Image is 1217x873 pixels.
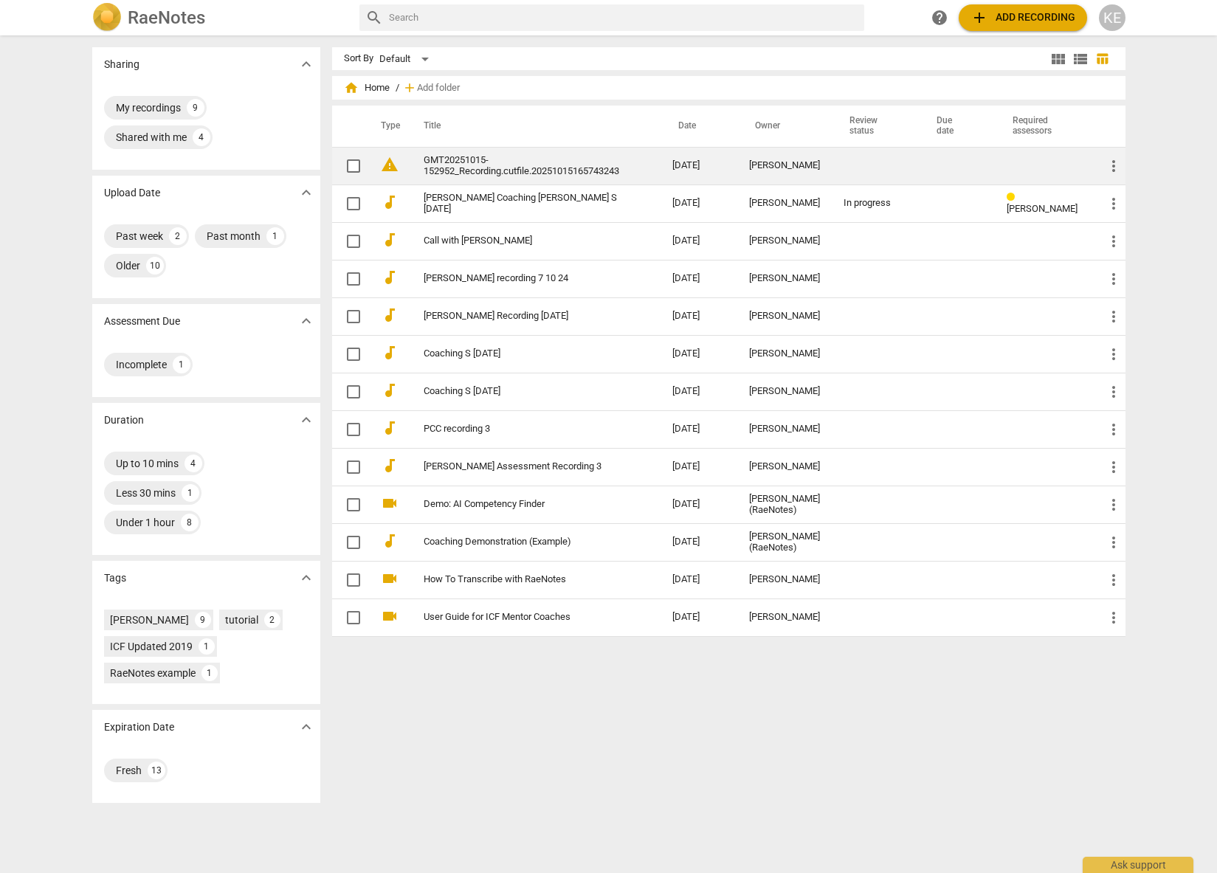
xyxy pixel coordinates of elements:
div: In progress [844,198,907,209]
a: PCC recording 3 [424,424,619,435]
span: Add recording [971,9,1075,27]
td: [DATE] [661,335,737,373]
span: expand_more [297,184,315,201]
button: Show more [295,53,317,75]
div: [PERSON_NAME] [749,461,820,472]
span: more_vert [1105,458,1123,476]
div: Ask support [1083,857,1193,873]
a: [PERSON_NAME] Recording [DATE] [424,311,619,322]
div: RaeNotes example [110,666,196,680]
span: audiotrack [381,306,399,324]
th: Due date [919,106,995,147]
div: 13 [148,762,165,779]
button: Show more [295,409,317,431]
div: Older [116,258,140,273]
span: more_vert [1105,421,1123,438]
span: add [402,80,417,95]
button: Show more [295,716,317,738]
td: [DATE] [661,373,737,410]
div: 10 [146,257,164,275]
span: expand_more [297,55,315,73]
div: ICF Updated 2019 [110,639,193,654]
span: audiotrack [381,269,399,286]
img: Logo [92,3,122,32]
a: LogoRaeNotes [92,3,348,32]
div: 9 [195,612,211,628]
span: Review status: in progress [1007,192,1021,203]
p: Assessment Due [104,314,180,329]
span: audiotrack [381,457,399,475]
span: more_vert [1105,157,1123,175]
div: [PERSON_NAME] (RaeNotes) [749,531,820,553]
span: Add folder [417,83,460,94]
div: tutorial [225,613,258,627]
div: Past week [116,229,163,244]
div: Less 30 mins [116,486,176,500]
span: more_vert [1105,383,1123,401]
button: List view [1069,48,1092,70]
div: [PERSON_NAME] [749,311,820,322]
span: audiotrack [381,532,399,550]
button: Upload [959,4,1087,31]
th: Required assessors [995,106,1093,147]
span: more_vert [1105,232,1123,250]
a: User Guide for ICF Mentor Coaches [424,612,619,623]
th: Owner [737,106,832,147]
td: [DATE] [661,598,737,636]
div: Under 1 hour [116,515,175,530]
button: KE [1099,4,1125,31]
p: Tags [104,570,126,586]
div: Past month [207,229,261,244]
input: Search [389,6,858,30]
a: Coaching Demonstration (Example) [424,536,619,548]
div: [PERSON_NAME] [749,424,820,435]
a: Help [926,4,953,31]
div: 1 [199,638,215,655]
div: Incomplete [116,357,167,372]
span: search [365,9,383,27]
div: [PERSON_NAME] [749,198,820,209]
td: [DATE] [661,260,737,297]
div: [PERSON_NAME] [110,613,189,627]
div: My recordings [116,100,181,115]
div: 1 [173,356,190,373]
td: [DATE] [661,184,737,222]
div: Shared with me [116,130,187,145]
span: more_vert [1105,345,1123,363]
th: Date [661,106,737,147]
span: / [396,83,399,94]
span: more_vert [1105,270,1123,288]
a: [PERSON_NAME] recording 7 10 24 [424,273,619,284]
div: 9 [187,99,204,117]
span: more_vert [1105,496,1123,514]
span: audiotrack [381,231,399,249]
div: 8 [181,514,199,531]
div: [PERSON_NAME] [749,574,820,585]
p: Duration [104,413,144,428]
div: [PERSON_NAME] [749,273,820,284]
span: view_list [1072,50,1089,68]
div: Fresh [116,763,142,778]
h2: RaeNotes [128,7,205,28]
span: videocam [381,570,399,587]
td: [DATE] [661,297,737,335]
div: 1 [201,665,218,681]
th: Review status [832,106,919,147]
a: [PERSON_NAME] Assessment Recording 3 [424,461,619,472]
a: GMT20251015-152952_Recording.cutfile.20251015165743243 [424,155,619,177]
span: expand_more [297,569,315,587]
button: Table view [1092,48,1114,70]
div: Default [379,47,434,71]
div: 4 [185,455,202,472]
div: [PERSON_NAME] (RaeNotes) [749,494,820,516]
span: more_vert [1105,195,1123,213]
span: more_vert [1105,308,1123,325]
span: videocam [381,607,399,625]
div: [PERSON_NAME] [749,386,820,397]
td: [DATE] [661,147,737,184]
a: Call with [PERSON_NAME] [424,235,619,246]
span: more_vert [1105,571,1123,589]
td: [DATE] [661,561,737,598]
div: 1 [182,484,199,502]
